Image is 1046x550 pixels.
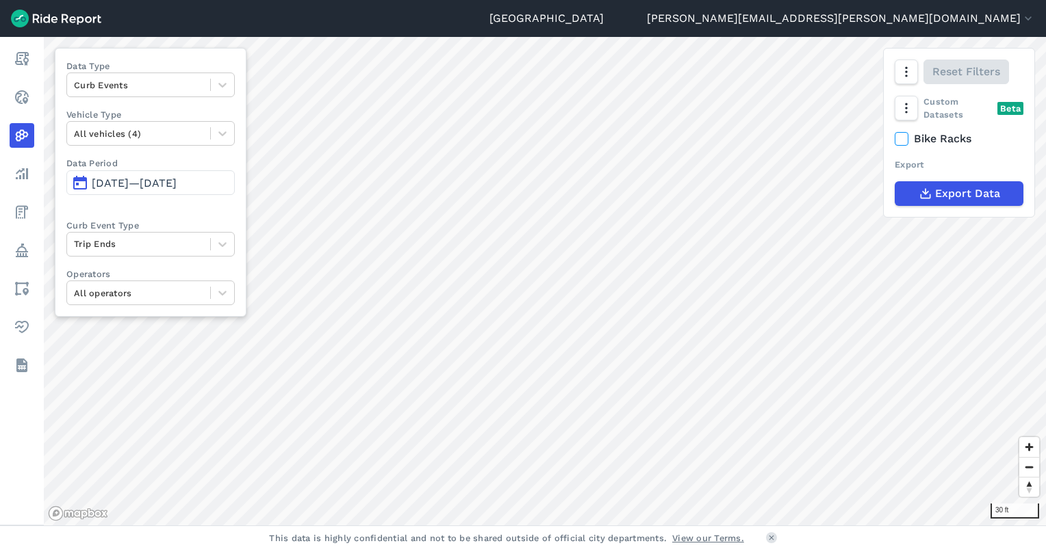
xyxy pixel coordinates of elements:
a: Mapbox logo [48,506,108,521]
button: Reset bearing to north [1019,477,1039,497]
label: Bike Racks [895,131,1023,147]
span: Export Data [935,185,1000,202]
span: Reset Filters [932,64,1000,80]
a: View our Terms. [672,532,744,545]
a: [GEOGRAPHIC_DATA] [489,10,604,27]
button: Reset Filters [923,60,1009,84]
label: Curb Event Type [66,219,235,232]
label: Operators [66,267,235,280]
img: Ride Report [11,10,101,27]
label: Vehicle Type [66,108,235,121]
div: Export [895,158,1023,171]
button: [DATE]—[DATE] [66,170,235,195]
button: Export Data [895,181,1023,206]
div: Beta [997,102,1023,115]
button: Zoom out [1019,457,1039,477]
button: [PERSON_NAME][EMAIL_ADDRESS][PERSON_NAME][DOMAIN_NAME] [647,10,1035,27]
canvas: Map [44,37,1046,525]
a: Fees [10,200,34,224]
a: Health [10,315,34,339]
a: Realtime [10,85,34,109]
a: Policy [10,238,34,263]
div: Custom Datasets [895,95,1023,121]
a: Analyze [10,161,34,186]
a: Report [10,47,34,71]
span: [DATE]—[DATE] [92,176,177,189]
a: Heatmaps [10,123,34,148]
a: Datasets [10,353,34,378]
label: Data Type [66,60,235,73]
button: Zoom in [1019,437,1039,457]
a: Areas [10,276,34,301]
label: Data Period [66,157,235,170]
div: 30 ft [991,503,1039,519]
